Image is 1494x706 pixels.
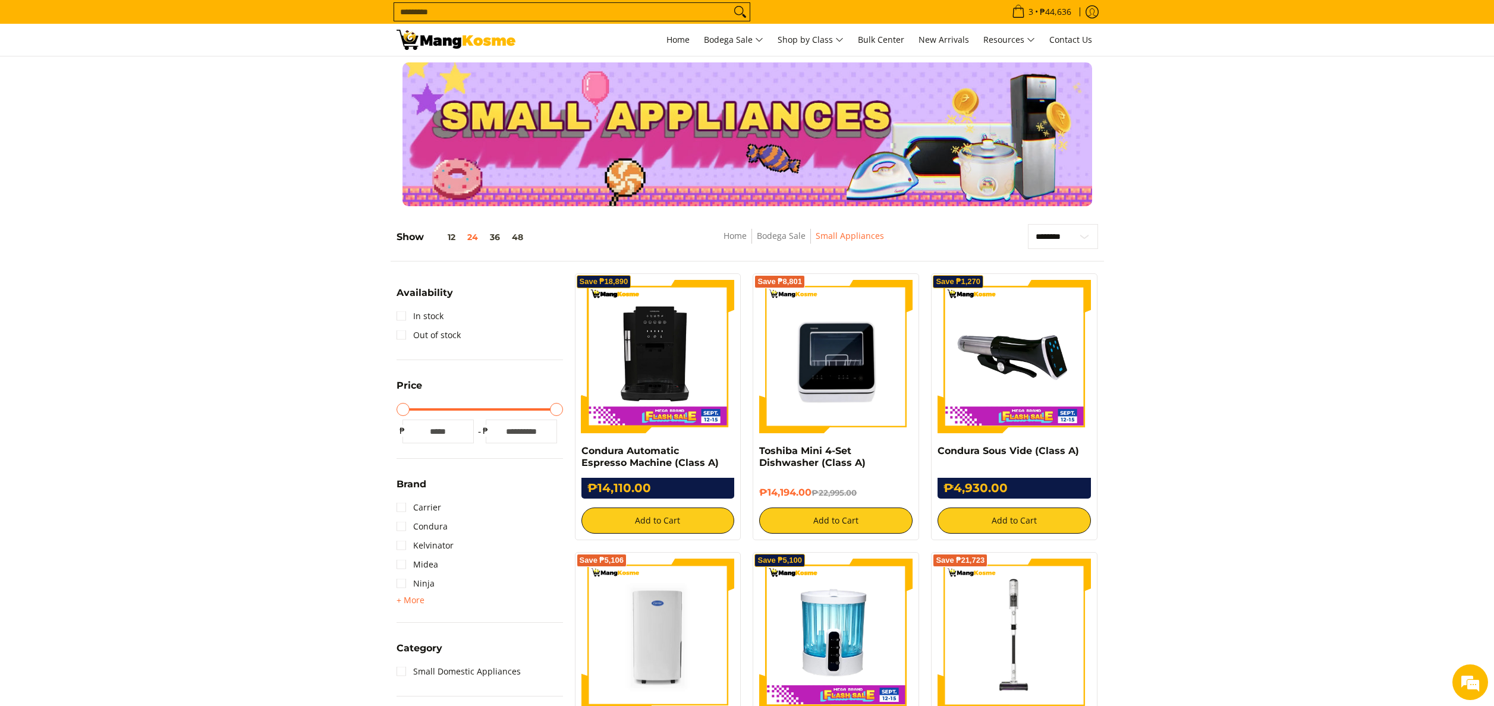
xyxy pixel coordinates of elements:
[397,555,438,574] a: Midea
[666,34,690,45] span: Home
[397,480,426,498] summary: Open
[816,230,884,241] a: Small Appliances
[397,231,529,243] h5: Show
[397,288,453,298] span: Availability
[397,30,515,50] img: Small Appliances l Mang Kosme: Home Appliances Warehouse Sale
[977,24,1041,56] a: Resources
[397,517,448,536] a: Condura
[397,662,521,681] a: Small Domestic Appliances
[936,557,985,564] span: Save ₱21,723
[724,230,747,241] a: Home
[580,278,628,285] span: Save ₱18,890
[757,278,802,285] span: Save ₱8,801
[698,24,769,56] a: Bodega Sale
[759,487,913,499] h6: ₱14,194.00
[397,381,422,390] span: Price
[397,288,453,307] summary: Open
[397,425,408,437] span: ₱
[397,644,442,662] summary: Open
[858,34,904,45] span: Bulk Center
[581,445,719,468] a: Condura Automatic Espresso Machine (Class A)
[772,24,850,56] a: Shop by Class
[506,232,529,242] button: 48
[759,508,913,534] button: Add to Cart
[759,280,913,433] img: Toshiba Mini 4-Set Dishwasher (Class A)
[397,498,441,517] a: Carrier
[424,232,461,242] button: 12
[397,536,454,555] a: Kelvinator
[637,229,971,256] nav: Breadcrumbs
[660,24,696,56] a: Home
[1038,8,1073,16] span: ₱44,636
[938,508,1091,534] button: Add to Cart
[731,3,750,21] button: Search
[983,33,1035,48] span: Resources
[527,24,1098,56] nav: Main Menu
[580,557,624,564] span: Save ₱5,106
[397,595,424,605] span: + More
[397,381,422,399] summary: Open
[397,480,426,489] span: Brand
[913,24,975,56] a: New Arrivals
[1049,34,1092,45] span: Contact Us
[581,508,735,534] button: Add to Cart
[919,34,969,45] span: New Arrivals
[1008,5,1075,18] span: •
[397,593,424,607] summary: Open
[757,557,802,564] span: Save ₱5,100
[704,33,763,48] span: Bodega Sale
[484,232,506,242] button: 36
[938,280,1091,433] img: Condura Sous Vide (Class A)
[461,232,484,242] button: 24
[938,445,1079,456] a: Condura Sous Vide (Class A)
[581,478,735,499] h6: ₱14,110.00
[938,478,1091,499] h6: ₱4,930.00
[757,230,806,241] a: Bodega Sale
[936,278,980,285] span: Save ₱1,270
[852,24,910,56] a: Bulk Center
[397,574,435,593] a: Ninja
[778,33,844,48] span: Shop by Class
[1043,24,1098,56] a: Contact Us
[812,488,857,497] del: ₱22,995.00
[480,425,492,437] span: ₱
[397,326,461,345] a: Out of stock
[581,280,735,433] img: Condura Automatic Espresso Machine (Class A)
[397,644,442,653] span: Category
[397,307,444,326] a: In stock
[1027,8,1035,16] span: 3
[759,445,866,468] a: Toshiba Mini 4-Set Dishwasher (Class A)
